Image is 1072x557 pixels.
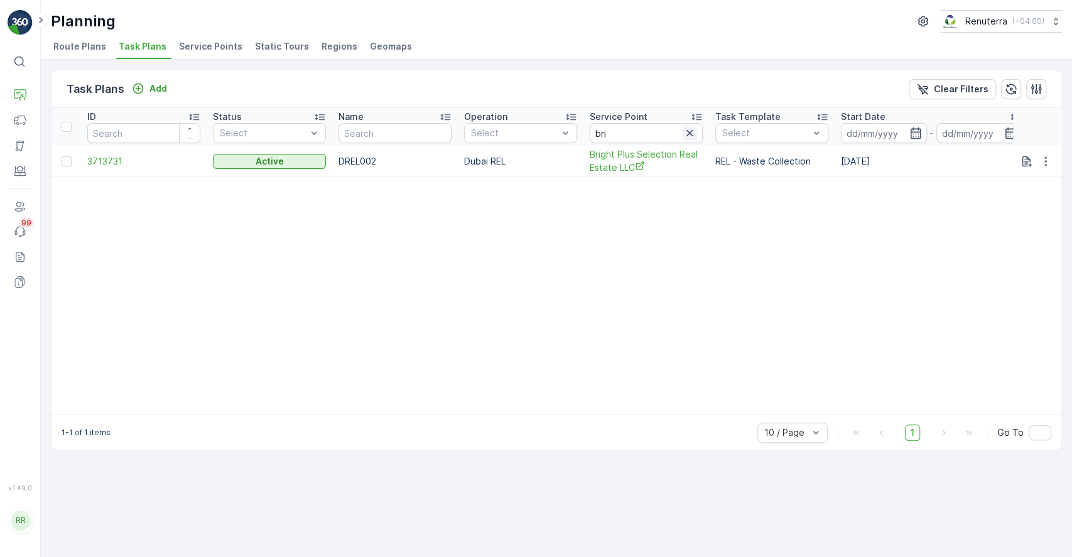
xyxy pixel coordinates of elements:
p: 99 [21,218,31,228]
input: Search [338,123,452,143]
input: Search [87,123,200,143]
p: Select [471,127,558,139]
p: Status [213,111,242,123]
span: Regions [322,40,357,53]
p: Operation [464,111,507,123]
p: Planning [51,11,116,31]
a: Bright Plus Selection Real Estate LLC [590,148,703,174]
img: logo [8,10,33,35]
input: Search [590,123,703,143]
p: ID [87,111,96,123]
span: Geomaps [370,40,412,53]
div: RR [11,511,31,531]
button: RR [8,494,33,547]
input: dd/mm/yyyy [936,123,1022,143]
p: Name [338,111,364,123]
button: Add [127,81,172,96]
button: Renuterra(+04:00) [941,10,1062,33]
p: Select [722,127,809,139]
p: Task Plans [67,80,124,98]
span: Route Plans [53,40,106,53]
td: DREL002 [332,146,458,177]
span: v 1.49.0 [8,484,33,492]
td: REL - Waste Collection [709,146,835,177]
p: ( +04:00 ) [1012,16,1044,26]
a: 3713731 [87,155,200,168]
td: Dubai REL [458,146,583,177]
span: Task Plans [119,40,166,53]
td: [DATE] [835,146,1028,177]
p: Renuterra [965,15,1007,28]
p: - [929,126,934,141]
a: 99 [8,219,33,244]
p: Start Date [841,111,885,123]
span: Go To [997,426,1024,439]
p: Active [256,155,284,168]
div: Toggle Row Selected [62,156,72,166]
p: Service Point [590,111,647,123]
span: Static Tours [255,40,309,53]
p: Clear Filters [934,83,988,95]
p: Task Template [715,111,781,123]
img: Screenshot_2024-07-26_at_13.33.01.png [941,14,960,28]
button: Clear Filters [909,79,996,99]
button: Active [213,154,326,169]
span: 1 [905,425,920,441]
input: dd/mm/yyyy [841,123,927,143]
p: Select [220,127,306,139]
span: Service Points [179,40,242,53]
p: 1-1 of 1 items [62,428,111,438]
p: Add [149,82,167,95]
